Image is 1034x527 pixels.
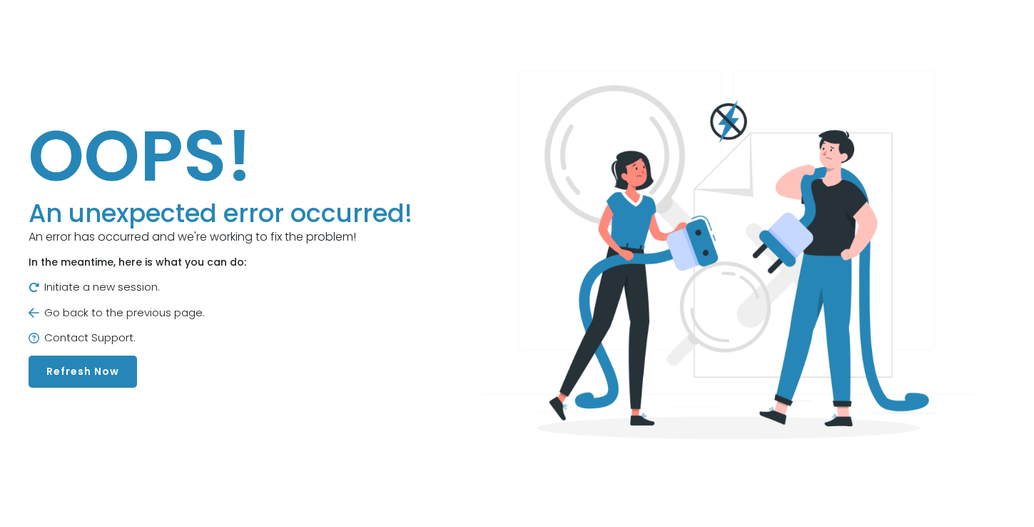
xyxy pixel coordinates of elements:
[29,330,412,346] p: Contact Support.
[29,229,412,246] p: An error has occurred and we're working to fix the problem!
[29,255,412,270] p: In the meantime, here is what you can do:
[29,113,412,199] h1: OOPS!
[29,279,412,296] p: Initiate a new session.
[29,199,412,229] h3: An unexpected error occurred!
[29,356,137,388] button: Refresh Now
[29,305,412,321] p: Go back to the previous page.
